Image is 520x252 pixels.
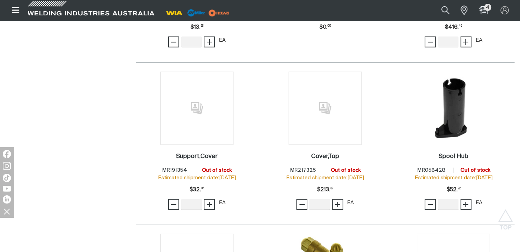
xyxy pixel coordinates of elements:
sup: 06 [201,187,204,190]
span: Out of stock [331,168,361,173]
button: Scroll to top [498,209,513,225]
span: MR191354 [162,168,187,173]
button: Search products [434,3,457,18]
h2: Spool Hub [439,153,468,159]
span: + [463,36,469,48]
span: − [170,199,177,210]
span: $416. [445,20,462,34]
a: Spool Hub [439,153,468,160]
sup: 45 [459,25,462,27]
span: Estimated shipment date: [DATE] [414,175,492,180]
img: No image for this product [160,72,234,145]
div: EA [347,199,354,207]
sup: 00 [328,25,331,27]
div: EA [219,37,226,44]
span: MR058428 [417,168,445,173]
span: $52. [446,183,461,197]
span: Out of stock [202,168,232,173]
div: Price [190,20,203,34]
div: Price [189,183,204,197]
img: Instagram [3,162,11,170]
span: + [206,36,213,48]
span: Estimated shipment date: [DATE] [158,175,236,180]
a: Cover,Top [311,153,339,160]
input: Product name or item number... [425,3,457,18]
a: Support,Cover [176,153,218,160]
img: LinkedIn [3,195,11,204]
img: YouTube [3,186,11,192]
sup: 63 [201,25,203,27]
span: − [427,199,434,210]
a: miller [206,10,231,15]
span: − [299,199,305,210]
span: − [170,36,177,48]
span: Estimated shipment date: [DATE] [286,175,364,180]
div: EA [475,199,482,207]
h2: Cover,Top [311,153,339,159]
img: miller [206,8,231,18]
div: EA [475,37,482,44]
span: $0. [319,20,331,34]
div: EA [219,199,226,207]
img: No image for this product [289,72,362,145]
sup: 22 [458,187,461,190]
div: Price [319,20,331,34]
span: Out of stock [460,168,490,173]
span: MR217325 [290,168,316,173]
img: Spool Hub [417,72,490,145]
span: $32. [189,183,204,197]
h2: Support,Cover [176,153,218,159]
span: + [206,199,213,210]
div: Price [317,183,333,197]
span: $13. [190,20,203,34]
span: − [427,36,434,48]
span: + [463,199,469,210]
img: TikTok [3,174,11,182]
img: hide socials [1,206,13,217]
div: Price [445,20,462,34]
div: Price [446,183,461,197]
span: + [334,199,341,210]
img: Facebook [3,150,11,158]
span: $213. [317,183,333,197]
sup: 39 [331,187,333,190]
